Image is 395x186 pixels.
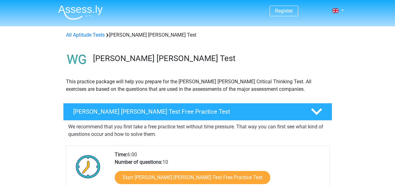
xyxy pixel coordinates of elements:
img: Assessly [58,5,103,20]
h3: [PERSON_NAME] [PERSON_NAME] Test [93,54,327,63]
a: Register [275,8,293,14]
img: watson glaser test [63,46,90,73]
a: Start [PERSON_NAME] [PERSON_NAME] Test Free Practice Test [115,171,270,184]
h4: [PERSON_NAME] [PERSON_NAME] Test Free Practice Test [73,108,301,115]
p: This practice package will help you prepare for the [PERSON_NAME] [PERSON_NAME] Critical Thinking... [66,78,329,93]
div: [PERSON_NAME] [PERSON_NAME] Test [63,31,332,39]
b: Time: [115,152,127,158]
img: Clock [72,151,104,182]
p: We recommend that you first take a free practice test without time pressure. That way you can fir... [68,123,327,138]
a: [PERSON_NAME] [PERSON_NAME] Test Free Practice Test [61,103,335,121]
a: All Aptitude Tests [66,32,105,38]
b: Number of questions: [115,159,162,165]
